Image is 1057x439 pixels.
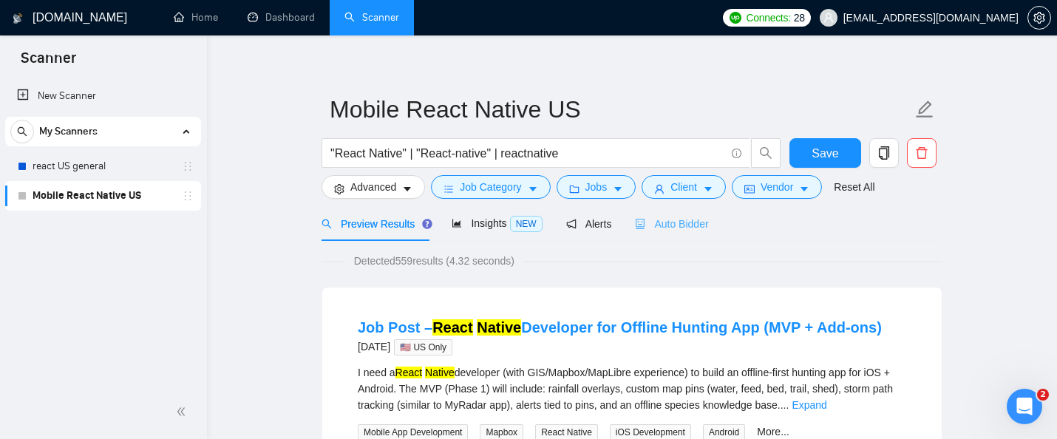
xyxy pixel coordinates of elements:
span: user [823,13,834,23]
button: search [751,138,781,168]
input: Scanner name... [330,91,912,128]
button: setting [1027,6,1051,30]
span: Job Category [460,179,521,195]
span: search [11,126,33,137]
span: Connects: [746,10,790,26]
button: folderJobscaret-down [557,175,636,199]
span: copy [870,146,898,160]
button: barsJob Categorycaret-down [431,175,550,199]
span: Detected 559 results (4.32 seconds) [344,253,525,269]
span: delete [908,146,936,160]
span: Scanner [9,47,88,78]
button: copy [869,138,899,168]
span: user [654,183,665,194]
span: Auto Bidder [635,218,708,230]
mark: React [432,319,472,336]
div: [DATE] [358,338,882,355]
span: caret-down [703,183,713,194]
span: 🇺🇸 US Only [394,339,452,355]
span: holder [182,190,194,202]
span: My Scanners [39,117,98,146]
span: double-left [176,404,191,419]
span: holder [182,160,194,172]
button: settingAdvancedcaret-down [322,175,425,199]
span: folder [569,183,580,194]
li: New Scanner [5,81,201,111]
span: caret-down [528,183,538,194]
mark: Native [425,367,455,378]
span: caret-down [613,183,623,194]
a: Job Post –React NativeDeveloper for Offline Hunting App (MVP + Add-ons) [358,319,882,336]
input: Search Freelance Jobs... [330,144,725,163]
button: userClientcaret-down [642,175,726,199]
span: caret-down [402,183,412,194]
a: homeHome [174,11,218,24]
a: Reset All [834,179,874,195]
a: dashboardDashboard [248,11,315,24]
mark: Native [477,319,521,336]
span: search [752,146,780,160]
a: New Scanner [17,81,189,111]
span: NEW [510,216,543,232]
span: Jobs [585,179,608,195]
span: idcard [744,183,755,194]
span: ... [781,399,789,411]
span: Vendor [761,179,793,195]
a: Expand [792,399,826,411]
span: robot [635,219,645,229]
img: logo [13,7,23,30]
span: setting [1028,12,1050,24]
mark: React [395,367,423,378]
img: upwork-logo.png [730,12,741,24]
span: Insights [452,217,542,229]
span: bars [443,183,454,194]
a: react US general [33,152,173,181]
span: caret-down [799,183,809,194]
div: I need a developer (with GIS/Mapbox/MapLibre experience) to build an offline-first hunting app fo... [358,364,906,413]
a: setting [1027,12,1051,24]
button: idcardVendorcaret-down [732,175,822,199]
span: search [322,219,332,229]
a: More... [757,426,789,438]
a: searchScanner [344,11,399,24]
span: Save [812,144,838,163]
li: My Scanners [5,117,201,211]
button: Save [789,138,861,168]
button: search [10,120,34,143]
a: Mobile React Native US [33,181,173,211]
button: delete [907,138,937,168]
span: edit [915,100,934,119]
span: info-circle [732,149,741,158]
span: notification [566,219,577,229]
span: 2 [1037,389,1049,401]
div: Tooltip anchor [421,217,434,231]
span: 28 [794,10,805,26]
span: setting [334,183,344,194]
span: area-chart [452,218,462,228]
span: Preview Results [322,218,428,230]
span: Advanced [350,179,396,195]
span: Client [670,179,697,195]
span: Alerts [566,218,612,230]
iframe: Intercom live chat [1007,389,1042,424]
